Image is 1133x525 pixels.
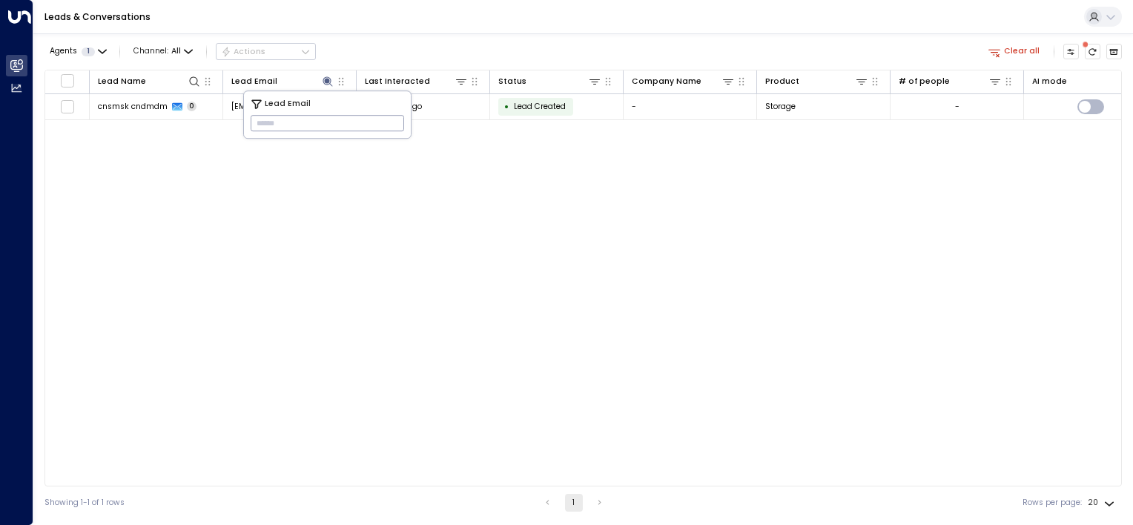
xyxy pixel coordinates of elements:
div: Product [765,74,869,88]
span: All [171,47,181,56]
div: Last Interacted [365,74,469,88]
div: # of people [899,74,1002,88]
button: Actions [216,43,316,61]
button: Clear all [984,44,1045,59]
div: 20 [1088,494,1117,512]
span: Agents [50,47,77,56]
div: Lead Email [231,75,277,88]
div: Lead Name [98,74,202,88]
div: Showing 1-1 of 1 rows [44,497,125,509]
div: Company Name [632,75,701,88]
div: Button group with a nested menu [216,43,316,61]
span: There are new threads available. Refresh the grid to view the latest updates. [1085,44,1101,60]
button: Channel:All [129,44,197,59]
div: AI mode [1032,75,1067,88]
button: Agents1 [44,44,110,59]
div: Status [498,75,526,88]
div: Company Name [632,74,736,88]
div: Lead Name [98,75,146,88]
span: Storage [765,101,796,112]
div: Lead Email [231,74,335,88]
div: - [955,101,959,112]
span: Toggle select row [60,99,74,113]
div: # of people [899,75,950,88]
button: Archived Leads [1106,44,1123,60]
span: Channel: [129,44,197,59]
label: Rows per page: [1023,497,1082,509]
td: - [624,94,757,120]
div: Product [765,75,799,88]
span: 0 [187,102,197,111]
span: fjsksks@gmail.com [231,101,349,112]
span: Lead Email [265,98,311,110]
a: Leads & Conversations [44,10,151,23]
button: page 1 [565,494,583,512]
span: cnsmsk cndmdm [98,101,168,112]
span: Lead Created [514,101,566,112]
span: Toggle select all [60,73,74,87]
div: Status [498,74,602,88]
span: 1 [82,47,95,56]
div: • [504,97,509,116]
nav: pagination navigation [538,494,610,512]
div: Actions [221,47,266,57]
div: Last Interacted [365,75,430,88]
button: Customize [1063,44,1080,60]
